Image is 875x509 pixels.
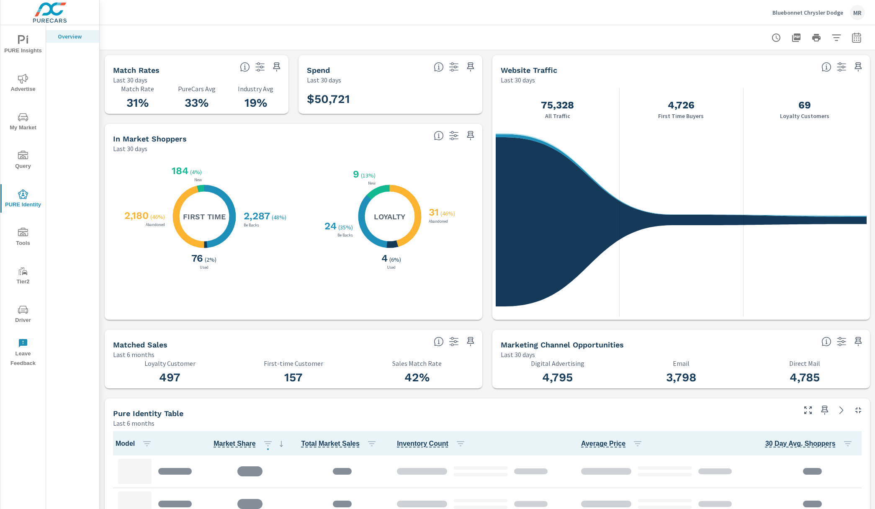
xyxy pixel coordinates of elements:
[361,172,377,179] p: ( 13% )
[360,370,474,385] h3: 42%
[397,439,469,449] span: Inventory Count
[380,252,388,264] h3: 4
[427,219,450,224] p: Abandoned
[113,66,160,75] h5: Match Rates
[113,134,187,143] h5: In Market Shoppers
[3,74,43,94] span: Advertise
[172,85,221,93] p: PureCars Avg
[852,60,865,74] span: Save this to your personalized report
[748,360,862,367] p: Direct Mail
[113,96,162,110] h3: 31%
[852,335,865,348] span: Save this to your personalized report
[852,404,865,417] button: Minimize Widget
[113,409,183,418] h5: Pure Identity Table
[818,404,831,417] span: Save this to your personalized report
[835,404,848,417] a: See more details in report
[427,206,439,218] h3: 31
[464,335,477,348] span: Save this to your personalized report
[183,212,226,221] h5: First Time
[385,265,397,270] p: Used
[240,62,250,72] span: Match rate: % of Identifiable Traffic. Pure Identity avg: Avg match rate of all PURE Identity cus...
[58,32,93,41] p: Overview
[214,439,286,449] span: Market Share
[501,370,614,385] h3: 4,795
[434,131,444,141] span: Loyalty: Matched has purchased from the dealership before and has exhibited a preference through ...
[301,439,360,449] span: Total sales for that model within the set market.
[389,256,403,263] p: ( 6% )
[501,340,624,349] h5: Marketing Channel Opportunities
[765,439,836,449] span: PURE Identity shoppers interested in that specific model.
[307,66,330,75] h5: Spend
[307,92,350,106] h3: $50,721
[270,60,283,74] span: Save this to your personalized report
[3,266,43,287] span: Tier2
[231,85,280,93] p: Industry Avg
[301,439,380,449] span: Total Market Sales
[501,360,614,367] p: Digital Advertising
[123,210,149,221] h3: 2,180
[214,439,256,449] span: Model sales / Total Market Sales. [Market = within dealer PMA (or 60 miles if no PMA is defined) ...
[501,350,535,360] p: Last 30 days
[765,439,856,449] span: 30 Day Avg. Shoppers
[116,439,155,449] span: Model
[190,168,203,176] p: ( 4% )
[307,75,341,85] p: Last 30 days
[242,210,270,222] h3: 2,287
[440,210,457,217] p: ( 46% )
[237,360,350,367] p: First-time Customer
[788,29,805,46] button: "Export Report to PDF"
[336,233,355,237] p: Be Backs
[397,439,448,449] span: Count of Unique Inventory from websites within the market.
[464,60,477,74] span: Save this to your personalized report
[748,370,862,385] h3: 4,785
[3,112,43,133] span: My Market
[172,96,221,110] h3: 33%
[808,29,825,46] button: Print Report
[434,337,444,347] span: Loyalty: Matches that have purchased from the dealership before and purchased within the timefram...
[237,370,350,385] h3: 157
[113,370,226,385] h3: 497
[624,360,738,367] p: Email
[360,360,474,367] p: Sales Match Rate
[501,66,557,75] h5: Website Traffic
[46,30,99,43] div: Overview
[3,228,43,248] span: Tools
[501,75,535,85] p: Last 30 days
[624,370,738,385] h3: 3,798
[374,212,405,221] h5: Loyalty
[323,220,337,232] h3: 24
[848,29,865,46] button: Select Date Range
[3,151,43,171] span: Query
[272,213,288,221] p: ( 48% )
[113,418,154,428] p: Last 6 months
[193,178,203,182] p: New
[0,25,46,372] div: nav menu
[366,181,377,185] p: New
[113,85,162,93] p: Match Rate
[113,360,226,367] p: Loyalty Customer
[113,144,147,154] p: Last 30 days
[581,439,625,449] span: Average Internet price per model across the market vs dealership.
[801,404,815,417] button: Make Fullscreen
[190,252,203,264] h3: 76
[205,256,218,263] p: ( 2% )
[242,223,261,227] p: Be Backs
[113,75,147,85] p: Last 30 days
[113,340,167,349] h5: Matched Sales
[144,223,167,227] p: Abandoned
[821,62,831,72] span: All traffic is the data we start with. It’s unique personas over a 30-day period. We don’t consid...
[850,5,865,20] div: MR
[150,213,167,221] p: ( 46% )
[581,439,646,449] span: Average Price
[828,29,845,46] button: Apply Filters
[170,165,188,177] h3: 184
[772,9,843,16] p: Bluebonnet Chrysler Dodge
[821,337,831,347] span: Matched shoppers that can be exported to each channel type. This is targetable traffic.
[351,168,359,180] h3: 9
[198,265,210,270] p: Used
[231,96,280,110] h3: 19%
[3,305,43,325] span: Driver
[113,350,154,360] p: Last 6 months
[3,35,43,56] span: PURE Insights
[338,224,355,231] p: ( 35% )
